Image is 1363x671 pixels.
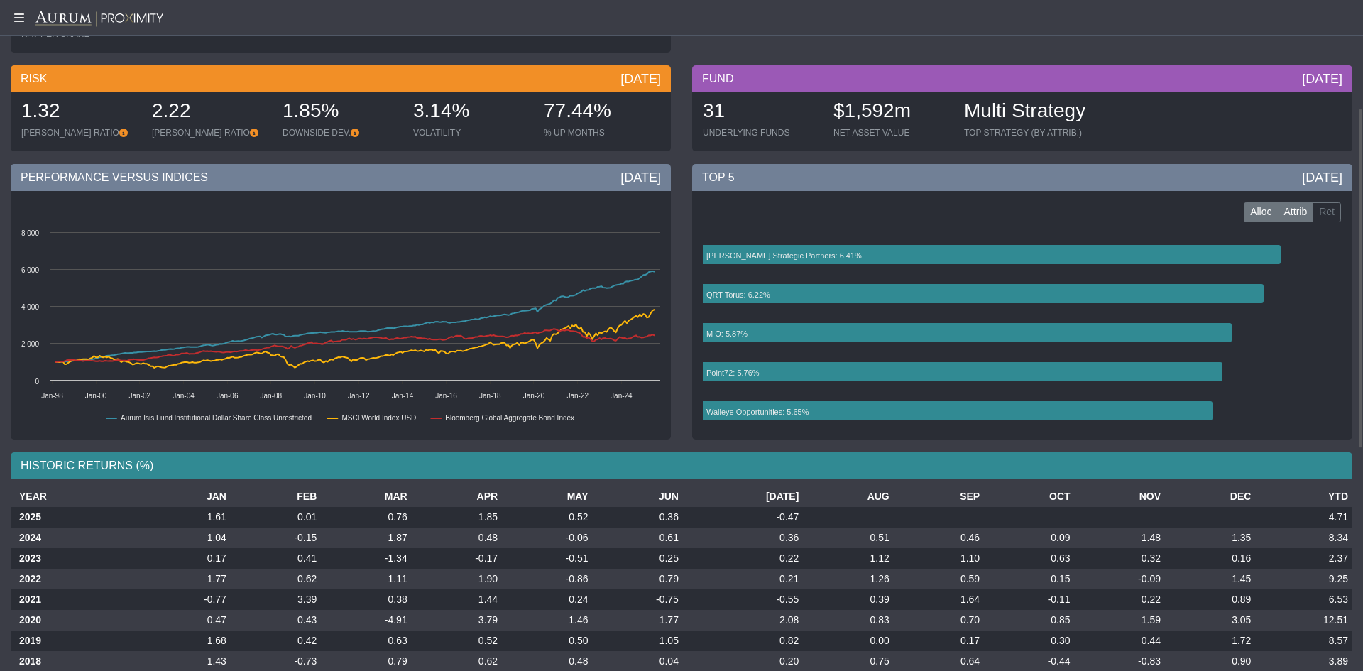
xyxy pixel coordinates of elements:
td: -0.75 [593,589,683,610]
div: 3.14% [413,97,530,127]
td: 0.63 [321,631,411,651]
td: 0.82 [683,631,803,651]
th: 2022 [11,569,140,589]
text: Jan-10 [304,392,326,400]
td: 1.90 [412,569,502,589]
td: 0.61 [593,528,683,548]
div: TOP 5 [692,164,1352,191]
div: [DATE] [1302,70,1342,87]
td: 0.01 [231,507,321,528]
td: -4.91 [321,610,411,631]
th: SEP [894,486,984,507]
td: 1.59 [1075,610,1165,631]
td: 1.64 [894,589,984,610]
text: Jan-02 [129,392,151,400]
td: -0.51 [502,548,592,569]
td: 1.77 [593,610,683,631]
td: 1.35 [1165,528,1255,548]
td: 0.25 [593,548,683,569]
th: MAY [502,486,592,507]
text: 6 000 [21,266,39,274]
td: 0.79 [593,569,683,589]
td: 1.46 [502,610,592,631]
td: 0.17 [140,548,230,569]
td: -0.55 [683,589,803,610]
text: Jan-04 [173,392,195,400]
div: DOWNSIDE DEV. [283,127,399,138]
td: 8.34 [1255,528,1352,548]
td: 0.24 [502,589,592,610]
td: 8.57 [1255,631,1352,651]
td: -0.77 [140,589,230,610]
td: -0.86 [502,569,592,589]
text: 8 000 [21,229,39,237]
td: 0.22 [683,548,803,569]
div: UNDERLYING FUNDS [703,127,819,138]
td: 1.26 [803,569,893,589]
td: 0.46 [894,528,984,548]
td: 0.32 [1075,548,1165,569]
th: 2020 [11,610,140,631]
th: JAN [140,486,230,507]
td: 9.25 [1255,569,1352,589]
th: YEAR [11,486,140,507]
text: 2 000 [21,340,39,348]
td: 1.48 [1075,528,1165,548]
label: Attrib [1278,202,1314,222]
th: 2021 [11,589,140,610]
div: TOP STRATEGY (BY ATTRIB.) [964,127,1085,138]
text: Jan-06 [217,392,239,400]
td: -0.09 [1075,569,1165,589]
td: 1.12 [803,548,893,569]
td: 1.72 [1165,631,1255,651]
div: $1,592m [833,97,950,127]
td: 1.10 [894,548,984,569]
div: [DATE] [1302,169,1342,186]
th: APR [412,486,502,507]
text: QRT Torus: 6.22% [706,290,770,299]
td: 4.71 [1255,507,1352,528]
td: 0.62 [231,569,321,589]
td: 0.43 [231,610,321,631]
td: 1.85 [412,507,502,528]
label: Ret [1313,202,1341,222]
div: 1.85% [283,97,399,127]
td: 0.63 [984,548,1074,569]
text: Jan-22 [566,392,589,400]
text: M O: 5.87% [706,329,748,338]
th: JUN [593,486,683,507]
td: 3.39 [231,589,321,610]
td: 0.30 [984,631,1074,651]
td: -0.15 [231,528,321,548]
th: [DATE] [683,486,803,507]
td: 0.52 [412,631,502,651]
td: 0.38 [321,589,411,610]
td: 0.39 [803,589,893,610]
text: Jan-20 [523,392,545,400]
div: [DATE] [620,70,661,87]
td: 0.52 [502,507,592,528]
td: 1.44 [412,589,502,610]
th: 2023 [11,548,140,569]
td: 0.85 [984,610,1074,631]
th: NOV [1075,486,1165,507]
td: -1.34 [321,548,411,569]
td: 0.16 [1165,548,1255,569]
text: [PERSON_NAME] Strategic Partners: 6.41% [706,251,862,260]
td: 0.21 [683,569,803,589]
div: NET ASSET VALUE [833,127,950,138]
td: 0.09 [984,528,1074,548]
td: 1.05 [593,631,683,651]
td: 0.89 [1165,589,1255,610]
td: 0.76 [321,507,411,528]
div: 31 [703,97,819,127]
td: 0.48 [412,528,502,548]
td: 0.36 [683,528,803,548]
td: 1.87 [321,528,411,548]
img: Aurum-Proximity%20white.svg [35,11,163,28]
label: Alloc [1244,202,1278,222]
div: 2.22 [152,97,268,127]
th: FEB [231,486,321,507]
div: % UP MONTHS [544,127,660,138]
td: 0.59 [894,569,984,589]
